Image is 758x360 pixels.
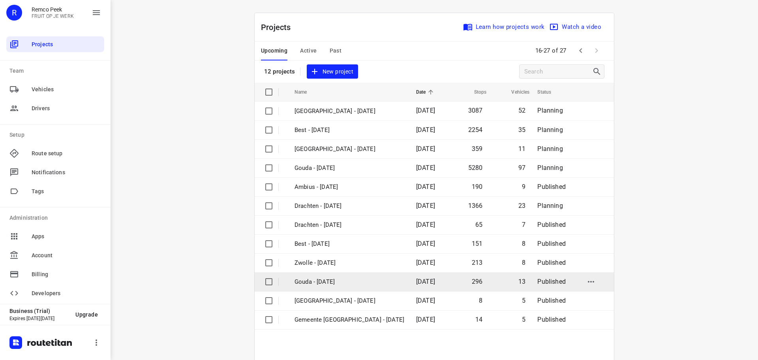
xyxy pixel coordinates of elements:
span: 5 [522,316,525,323]
p: Remco Peek [32,6,74,13]
span: 151 [472,240,483,247]
span: 213 [472,259,483,266]
p: Setup [9,131,104,139]
span: Status [537,87,561,97]
p: Administration [9,214,104,222]
span: 13 [518,278,525,285]
span: 8 [479,297,482,304]
span: Published [537,297,566,304]
span: Apps [32,232,101,241]
span: Past [330,46,342,56]
p: Expires [DATE][DATE] [9,316,69,321]
span: Published [537,221,566,228]
span: [DATE] [416,183,435,190]
span: [DATE] [416,107,435,114]
span: [DATE] [416,221,435,228]
span: Billing [32,270,101,279]
span: Published [537,278,566,285]
span: Planning [537,164,563,172]
span: Vehicles [32,85,101,94]
span: Published [537,183,566,190]
span: [DATE] [416,240,435,247]
span: 11 [518,145,525,153]
span: Upgrade [75,311,98,318]
div: Account [6,247,104,263]
span: Next Page [589,43,604,58]
span: Planning [537,107,563,114]
div: Drivers [6,100,104,116]
span: 9 [522,183,525,190]
span: 8 [522,240,525,247]
span: Developers [32,289,101,298]
p: Gemeente Rotterdam - Thursday [295,296,404,305]
span: 359 [472,145,483,153]
span: 3087 [468,107,483,114]
span: [DATE] [416,259,435,266]
input: Search projects [524,66,592,78]
span: [DATE] [416,126,435,134]
span: [DATE] [416,164,435,172]
div: R [6,5,22,21]
span: 296 [472,278,483,285]
div: Apps [6,228,104,244]
span: Vehicles [501,87,529,97]
span: Published [537,240,566,247]
span: Published [537,316,566,323]
span: Name [295,87,317,97]
span: Upcoming [261,46,287,56]
div: Projects [6,36,104,52]
p: Business (Trial) [9,308,69,314]
span: Route setup [32,149,101,158]
span: Stops [464,87,487,97]
span: Planning [537,145,563,153]
span: Previous Page [573,43,589,58]
button: Upgrade [69,307,104,322]
span: 190 [472,183,483,190]
p: Drachten - [DATE] [295,202,404,211]
p: Gemeente Rotterdam - Wednesday [295,315,404,324]
div: Route setup [6,145,104,161]
p: Best - Monday [295,126,404,135]
p: Best - [DATE] [295,239,404,249]
div: Tags [6,183,104,199]
span: 14 [475,316,482,323]
span: 2254 [468,126,483,134]
button: New project [307,64,358,79]
p: FRUIT OP JE WERK [32,13,74,19]
span: [DATE] [416,145,435,153]
span: 7 [522,221,525,228]
span: [DATE] [416,297,435,304]
span: New project [311,67,353,77]
span: Active [300,46,317,56]
span: Planning [537,126,563,134]
span: Published [537,259,566,266]
span: [DATE] [416,202,435,209]
div: Developers [6,285,104,301]
span: Planning [537,202,563,209]
span: Account [32,251,101,260]
span: 52 [518,107,525,114]
p: Antwerpen - Monday [295,145,404,154]
span: 35 [518,126,525,134]
span: Tags [32,187,101,196]
p: 12 projects [264,68,295,75]
span: 97 [518,164,525,172]
div: Notifications [6,164,104,180]
span: Projects [32,40,101,49]
p: Ambius - [DATE] [295,183,404,192]
p: Zwolle - [DATE] [295,258,404,268]
span: 8 [522,259,525,266]
span: 5 [522,297,525,304]
span: 23 [518,202,525,209]
p: Zwolle - Monday [295,107,404,116]
div: Billing [6,266,104,282]
p: Team [9,67,104,75]
span: Drivers [32,104,101,113]
span: Notifications [32,168,101,177]
span: 16-27 of 27 [532,42,570,59]
span: 5280 [468,164,483,172]
p: Gouda - Monday [295,164,404,173]
span: 1366 [468,202,483,209]
span: [DATE] [416,316,435,323]
p: Drachten - [DATE] [295,221,404,230]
